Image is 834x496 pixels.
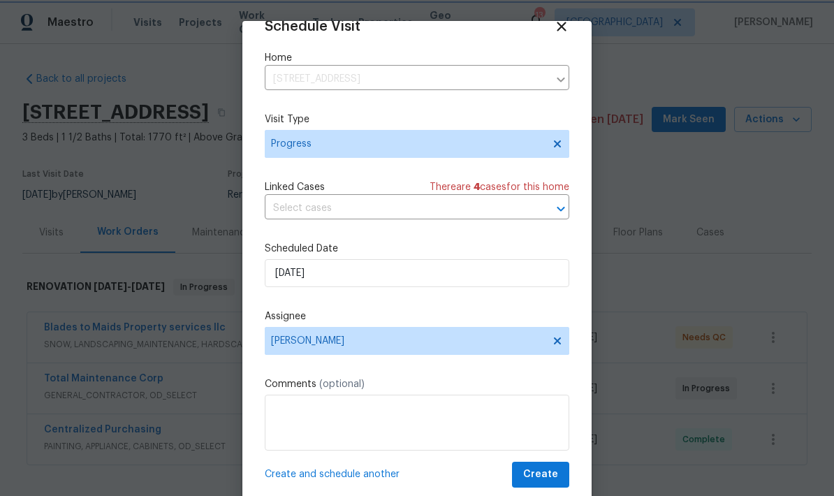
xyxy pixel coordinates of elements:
button: Create [512,462,569,488]
label: Assignee [265,309,569,323]
span: There are case s for this home [430,180,569,194]
input: Select cases [265,198,530,219]
span: 4 [474,182,480,192]
span: Create and schedule another [265,467,400,481]
span: Create [523,466,558,483]
label: Comments [265,377,569,391]
span: Close [554,19,569,34]
input: M/D/YYYY [265,259,569,287]
label: Visit Type [265,112,569,126]
span: Progress [271,137,543,151]
label: Scheduled Date [265,242,569,256]
span: Schedule Visit [265,20,360,34]
button: Open [551,199,571,219]
span: Linked Cases [265,180,325,194]
input: Enter in an address [265,68,548,90]
label: Home [265,51,569,65]
span: (optional) [319,379,365,389]
span: [PERSON_NAME] [271,335,545,347]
